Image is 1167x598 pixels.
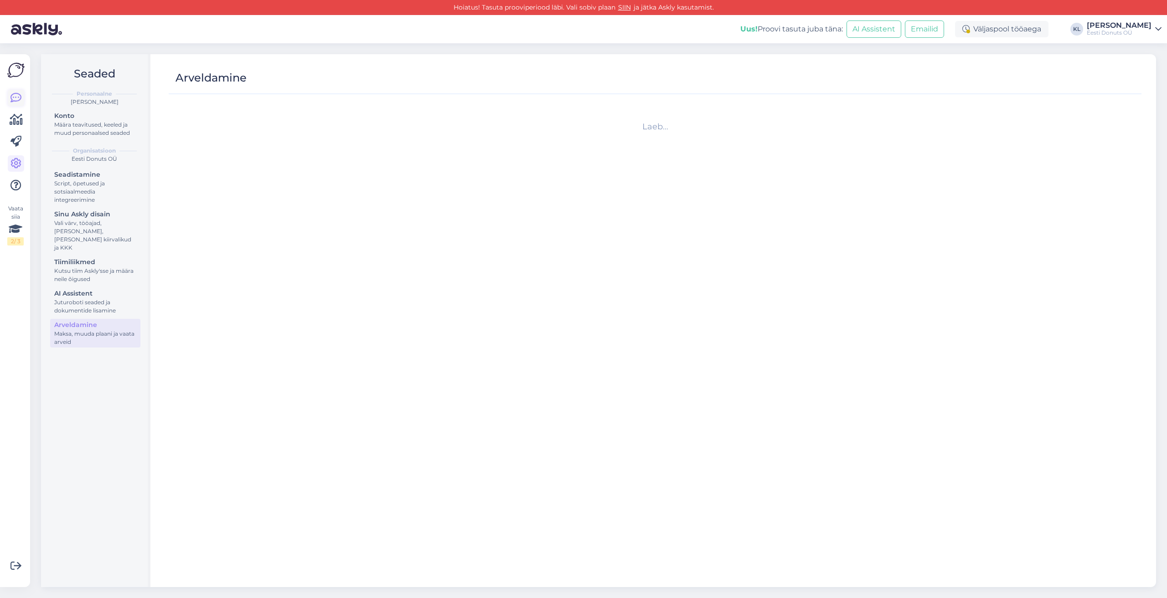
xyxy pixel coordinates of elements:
div: Määra teavitused, keeled ja muud personaalsed seaded [54,121,136,137]
div: [PERSON_NAME] [48,98,140,106]
a: [PERSON_NAME]Eesti Donuts OÜ [1087,22,1162,36]
b: Organisatsioon [73,147,116,155]
div: Eesti Donuts OÜ [48,155,140,163]
a: SeadistamineScript, õpetused ja sotsiaalmeedia integreerimine [50,169,140,205]
h2: Seaded [48,65,140,82]
b: Uus! [740,25,758,33]
div: AI Assistent [54,289,136,298]
div: KL [1070,23,1083,36]
a: ArveldamineMaksa, muuda plaani ja vaata arveid [50,319,140,348]
div: 2 / 3 [7,237,24,245]
div: Sinu Askly disain [54,210,136,219]
a: Sinu Askly disainVali värv, tööajad, [PERSON_NAME], [PERSON_NAME] kiirvalikud ja KKK [50,208,140,253]
div: Laeb... [172,121,1138,133]
div: Konto [54,111,136,121]
div: Kutsu tiim Askly'sse ja määra neile õigused [54,267,136,283]
div: Maksa, muuda plaani ja vaata arveid [54,330,136,346]
div: Eesti Donuts OÜ [1087,29,1152,36]
img: Askly Logo [7,61,25,79]
div: Vaata siia [7,204,24,245]
div: Seadistamine [54,170,136,179]
div: Väljaspool tööaega [955,21,1048,37]
div: [PERSON_NAME] [1087,22,1152,29]
div: Juturoboti seaded ja dokumentide lisamine [54,298,136,315]
button: Emailid [905,20,944,38]
div: Script, õpetused ja sotsiaalmeedia integreerimine [54,179,136,204]
div: Tiimiliikmed [54,257,136,267]
b: Personaalne [77,90,112,98]
a: SIIN [615,3,634,11]
button: AI Assistent [847,20,901,38]
div: Arveldamine [54,320,136,330]
a: TiimiliikmedKutsu tiim Askly'sse ja määra neile õigused [50,256,140,285]
div: Vali värv, tööajad, [PERSON_NAME], [PERSON_NAME] kiirvalikud ja KKK [54,219,136,252]
div: Proovi tasuta juba täna: [740,24,843,35]
a: AI AssistentJuturoboti seaded ja dokumentide lisamine [50,287,140,316]
div: Arveldamine [176,69,247,87]
a: KontoMäära teavitused, keeled ja muud personaalsed seaded [50,110,140,138]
